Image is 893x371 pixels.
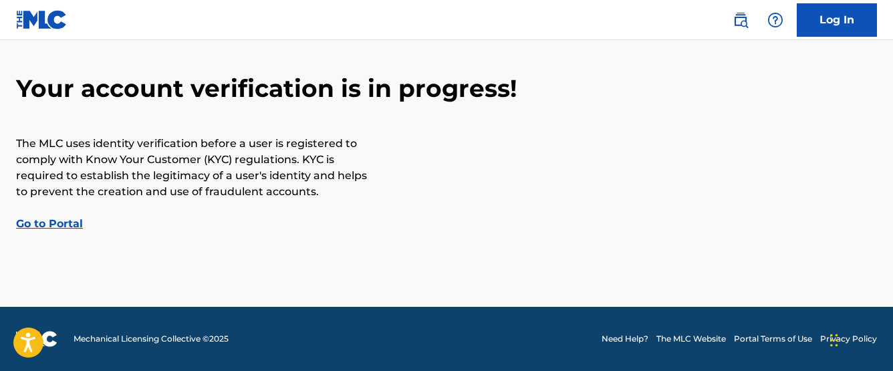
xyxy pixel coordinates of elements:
p: The MLC uses identity verification before a user is registered to comply with Know Your Customer ... [16,136,370,200]
a: Log In [797,3,877,37]
img: help [767,12,783,28]
a: Privacy Policy [820,333,877,345]
iframe: Chat Widget [826,307,893,371]
div: Help [762,7,789,33]
h2: Your account verification is in progress! [16,74,877,104]
a: The MLC Website [656,333,726,345]
img: logo [16,331,57,347]
img: MLC Logo [16,10,68,29]
a: Public Search [727,7,754,33]
a: Need Help? [602,333,648,345]
a: Portal Terms of Use [734,333,812,345]
div: Drag [830,320,838,360]
img: search [733,12,749,28]
span: Mechanical Licensing Collective © 2025 [74,333,229,345]
a: Go to Portal [16,217,83,230]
